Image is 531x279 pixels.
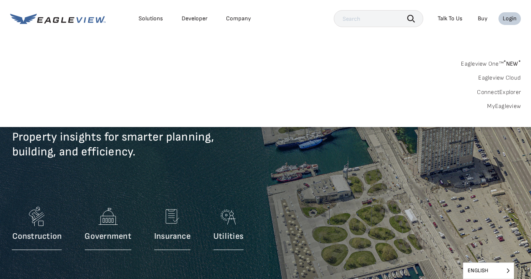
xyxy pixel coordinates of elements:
[503,15,517,22] div: Login
[139,15,163,22] div: Solutions
[213,231,243,242] p: Utilities
[226,15,251,22] div: Company
[478,15,487,22] a: Buy
[154,231,191,242] p: Insurance
[182,15,207,22] a: Developer
[84,204,131,254] a: Government
[478,74,521,82] a: Eagleview Cloud
[84,231,131,242] p: Government
[12,231,62,242] p: Construction
[12,204,62,254] a: Construction
[504,60,521,67] span: NEW
[477,88,521,96] a: ConnectExplorer
[154,204,191,254] a: Insurance
[463,263,514,279] span: English
[213,204,243,254] a: Utilities
[438,15,463,22] div: Talk To Us
[12,130,316,172] p: Property insights for smarter planning, building, and efficiency.
[463,262,514,279] aside: Language selected: English
[334,10,423,27] input: Search
[461,58,521,67] a: Eagleview One™*NEW*
[487,102,521,110] a: MyEagleview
